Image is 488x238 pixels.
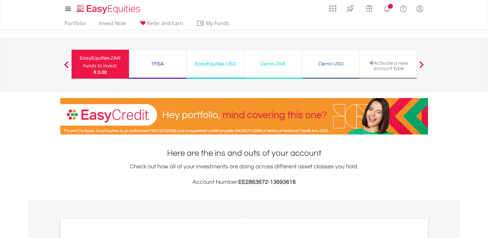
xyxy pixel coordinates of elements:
[379,2,395,15] a: Notifications
[360,2,379,14] a: Vouchers
[60,98,428,134] img: EasyCredit Promotion Banner
[329,5,336,12] img: grid-menu-icon.svg
[136,20,186,30] a: Refer and Earn
[147,20,183,27] span: Refer and Earn
[94,69,107,75] span: R 0.00
[74,2,143,15] a: Home page
[62,20,88,30] a: Portfolio
[191,59,240,68] div: EasyEquities USD
[75,4,143,15] img: EasyEquities_Logo.png
[60,162,428,187] div: Check out how all of your investments are doing across different asset classes you hold.
[325,2,341,12] a: AppsGrid
[83,63,117,69] div: Funds to invest:
[306,59,356,68] div: Demo USD
[345,3,355,14] img: thrive-v2.svg
[364,60,413,71] div: Activate a new account type
[364,3,374,14] img: vouchers-v2.svg
[238,179,296,185] span: EE2863672-13693616
[248,59,298,68] div: Demo ZAR
[75,54,125,63] div: EasyEquities ZAR
[412,2,428,16] a: My Profile
[60,178,428,187] h3: Account Number:
[60,147,428,159] h1: Here are the ins and outs of your account
[196,19,239,27] span: My Funds
[96,20,128,30] a: Invest Now
[395,2,412,15] a: FAQ's and Support
[133,59,183,68] div: TFSA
